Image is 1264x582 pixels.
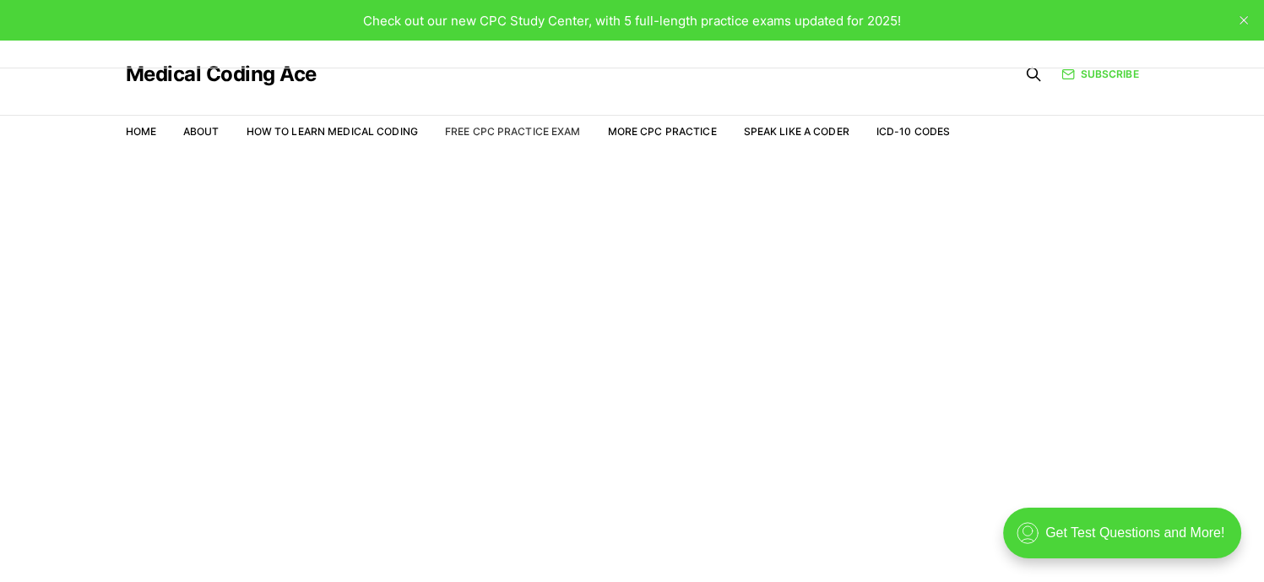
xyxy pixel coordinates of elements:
iframe: portal-trigger [989,499,1264,582]
a: More CPC Practice [607,125,716,138]
button: close [1230,7,1257,34]
span: Check out our new CPC Study Center, with 5 full-length practice exams updated for 2025! [363,13,901,29]
a: Speak Like a Coder [744,125,849,138]
a: About [183,125,220,138]
a: ICD-10 Codes [876,125,950,138]
a: Free CPC Practice Exam [445,125,581,138]
a: Medical Coding Ace [126,64,317,84]
a: Home [126,125,156,138]
a: How to Learn Medical Coding [247,125,418,138]
a: Subscribe [1061,67,1138,82]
